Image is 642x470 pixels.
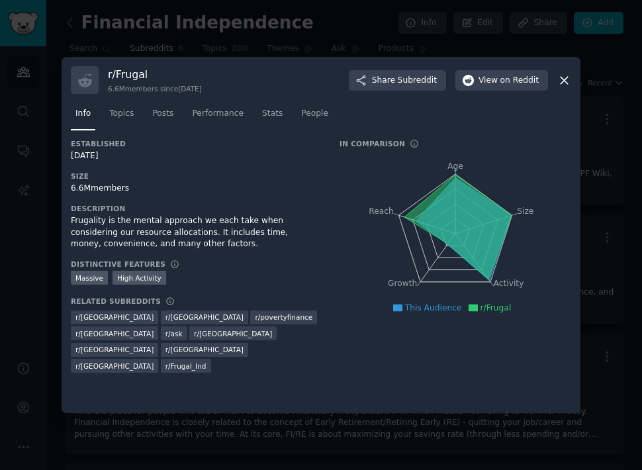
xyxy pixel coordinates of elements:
[301,108,328,120] span: People
[187,103,248,130] a: Performance
[165,312,244,322] span: r/ [GEOGRAPHIC_DATA]
[340,139,405,148] h3: In Comparison
[71,215,321,250] div: Frugality is the mental approach we each take when considering our resource allocations. It inclu...
[479,75,539,87] span: View
[75,329,154,338] span: r/ [GEOGRAPHIC_DATA]
[71,259,165,269] h3: Distinctive Features
[255,312,312,322] span: r/ povertyfinance
[517,207,533,216] tspan: Size
[494,279,524,289] tspan: Activity
[455,70,548,91] button: Viewon Reddit
[71,297,161,306] h3: Related Subreddits
[192,108,244,120] span: Performance
[108,68,202,81] h3: r/ Frugal
[372,75,437,87] span: Share
[105,103,138,130] a: Topics
[71,271,108,285] div: Massive
[388,279,417,289] tspan: Growth
[71,103,95,130] a: Info
[165,345,244,354] span: r/ [GEOGRAPHIC_DATA]
[165,329,183,338] span: r/ ask
[109,108,134,120] span: Topics
[71,204,321,213] h3: Description
[405,303,462,312] span: This Audience
[71,171,321,181] h3: Size
[165,361,206,371] span: r/ Frugal_Ind
[75,345,154,354] span: r/ [GEOGRAPHIC_DATA]
[481,303,512,312] span: r/Frugal
[108,84,202,93] div: 6.6M members since [DATE]
[148,103,178,130] a: Posts
[297,103,333,130] a: People
[398,75,437,87] span: Subreddit
[262,108,283,120] span: Stats
[75,361,154,371] span: r/ [GEOGRAPHIC_DATA]
[447,162,463,171] tspan: Age
[75,312,154,322] span: r/ [GEOGRAPHIC_DATA]
[257,103,287,130] a: Stats
[71,150,321,162] div: [DATE]
[71,183,321,195] div: 6.6M members
[194,329,272,338] span: r/ [GEOGRAPHIC_DATA]
[71,139,321,148] h3: Established
[152,108,173,120] span: Posts
[113,271,166,285] div: High Activity
[75,108,91,120] span: Info
[369,207,394,216] tspan: Reach
[500,75,539,87] span: on Reddit
[349,70,446,91] button: ShareSubreddit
